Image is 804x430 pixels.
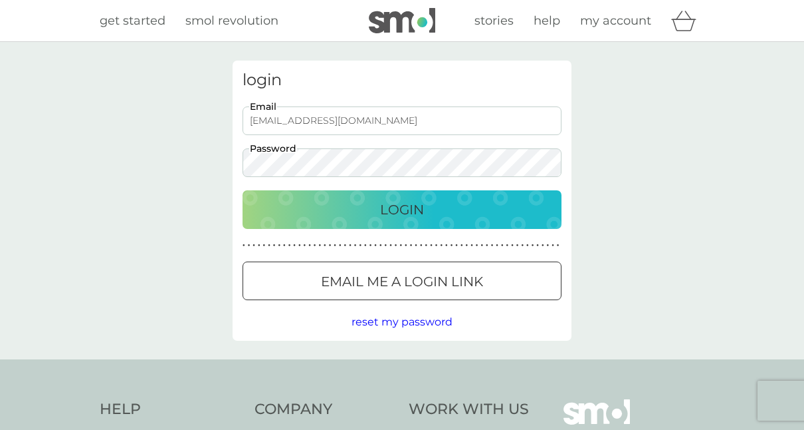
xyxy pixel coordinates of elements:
p: Login [380,199,424,220]
p: ● [369,242,372,249]
p: ● [385,242,387,249]
p: ● [420,242,423,249]
p: ● [318,242,321,249]
p: ● [334,242,336,249]
p: ● [440,242,443,249]
span: smol revolution [185,13,278,28]
p: ● [258,242,260,249]
p: ● [399,242,402,249]
h4: Company [254,399,396,420]
p: ● [304,242,306,249]
p: ● [389,242,392,249]
p: ● [480,242,483,249]
p: ● [511,242,514,249]
p: ● [339,242,342,249]
a: smol revolution [185,11,278,31]
p: ● [344,242,347,249]
p: ● [445,242,448,249]
button: Email me a login link [243,262,561,300]
p: ● [455,242,458,249]
p: ● [293,242,296,249]
p: ● [460,242,463,249]
p: ● [278,242,280,249]
p: ● [395,242,397,249]
p: ● [516,242,519,249]
a: stories [474,11,514,31]
p: ● [374,242,377,249]
p: ● [349,242,352,249]
p: ● [329,242,332,249]
p: ● [506,242,509,249]
p: ● [496,242,498,249]
p: ● [470,242,473,249]
p: ● [283,242,286,249]
button: Login [243,190,561,229]
p: ● [435,242,438,249]
img: smol [369,8,435,33]
p: ● [552,242,554,249]
p: ● [526,242,529,249]
span: help [534,13,560,28]
h4: Help [100,399,241,420]
p: ● [521,242,524,249]
p: ● [243,242,245,249]
p: ● [476,242,478,249]
h4: Work With Us [409,399,529,420]
p: ● [532,242,534,249]
p: ● [354,242,357,249]
p: ● [288,242,291,249]
p: ● [451,242,453,249]
p: ● [547,242,550,249]
div: basket [671,7,704,34]
p: ● [410,242,413,249]
span: get started [100,13,165,28]
p: ● [430,242,433,249]
span: reset my password [352,316,452,328]
p: ● [379,242,382,249]
p: ● [314,242,316,249]
p: ● [425,242,428,249]
p: ● [359,242,361,249]
p: ● [268,242,270,249]
p: ● [273,242,276,249]
p: ● [263,242,266,249]
p: ● [542,242,544,249]
span: stories [474,13,514,28]
p: Email me a login link [321,271,483,292]
span: my account [580,13,651,28]
p: ● [364,242,367,249]
a: get started [100,11,165,31]
p: ● [491,242,494,249]
a: help [534,11,560,31]
button: reset my password [352,314,452,331]
p: ● [557,242,559,249]
p: ● [415,242,417,249]
p: ● [308,242,311,249]
p: ● [252,242,255,249]
a: my account [580,11,651,31]
h3: login [243,71,561,90]
p: ● [324,242,326,249]
p: ● [298,242,301,249]
p: ● [536,242,539,249]
p: ● [405,242,407,249]
p: ● [466,242,468,249]
p: ● [248,242,251,249]
p: ● [501,242,504,249]
p: ● [486,242,488,249]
